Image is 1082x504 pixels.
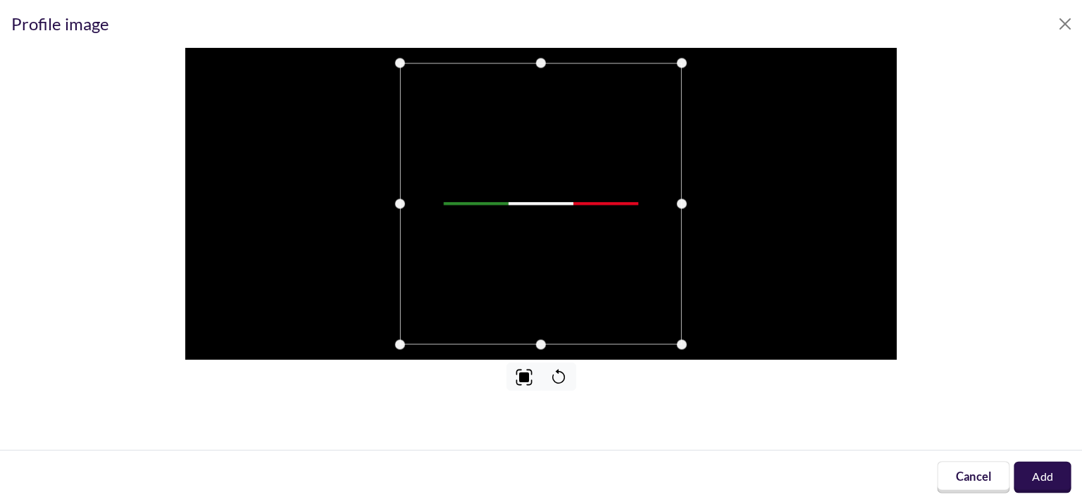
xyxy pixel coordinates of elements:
[937,462,1009,493] button: Cancel
[516,369,533,386] img: Center image
[11,11,109,37] div: Profile image
[550,369,567,386] svg: Reset image
[1054,13,1076,35] button: Close
[1014,462,1071,493] button: Add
